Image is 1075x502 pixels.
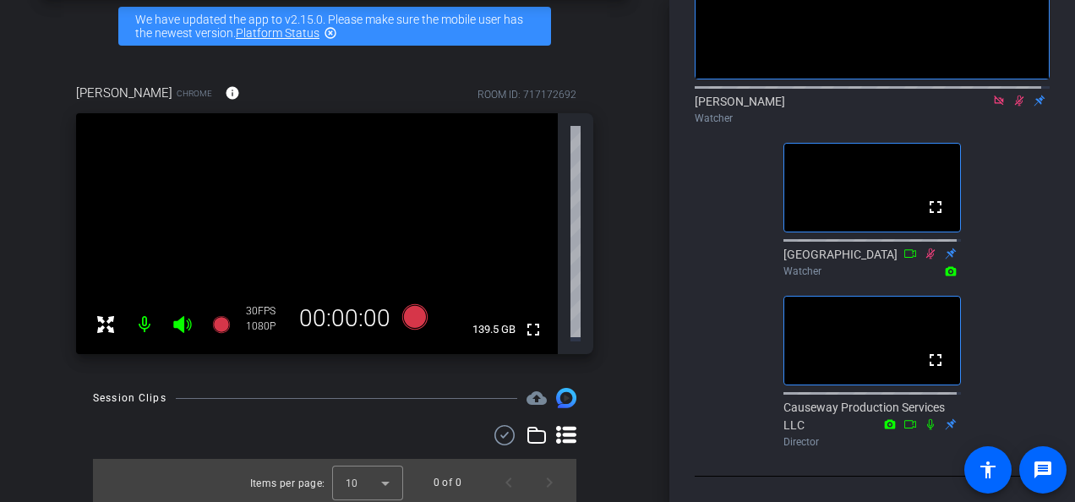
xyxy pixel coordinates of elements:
[434,474,461,491] div: 0 of 0
[523,319,543,340] mat-icon: fullscreen
[324,26,337,40] mat-icon: highlight_off
[1033,460,1053,480] mat-icon: message
[695,93,1050,126] div: [PERSON_NAME]
[467,319,521,340] span: 139.5 GB
[925,197,946,217] mat-icon: fullscreen
[556,388,576,408] img: Session clips
[695,111,1050,126] div: Watcher
[783,264,961,279] div: Watcher
[258,305,276,317] span: FPS
[93,390,166,407] div: Session Clips
[236,26,319,40] a: Platform Status
[246,304,288,318] div: 30
[527,388,547,408] mat-icon: cloud_upload
[783,399,961,450] div: Causeway Production Services LLC
[783,434,961,450] div: Director
[177,87,212,100] span: Chrome
[246,319,288,333] div: 1080P
[76,84,172,102] span: [PERSON_NAME]
[925,350,946,370] mat-icon: fullscreen
[978,460,998,480] mat-icon: accessibility
[527,388,547,408] span: Destinations for your clips
[250,475,325,492] div: Items per page:
[477,87,576,102] div: ROOM ID: 717172692
[225,85,240,101] mat-icon: info
[783,246,961,279] div: [GEOGRAPHIC_DATA]
[288,304,401,333] div: 00:00:00
[118,7,551,46] div: We have updated the app to v2.15.0. Please make sure the mobile user has the newest version.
